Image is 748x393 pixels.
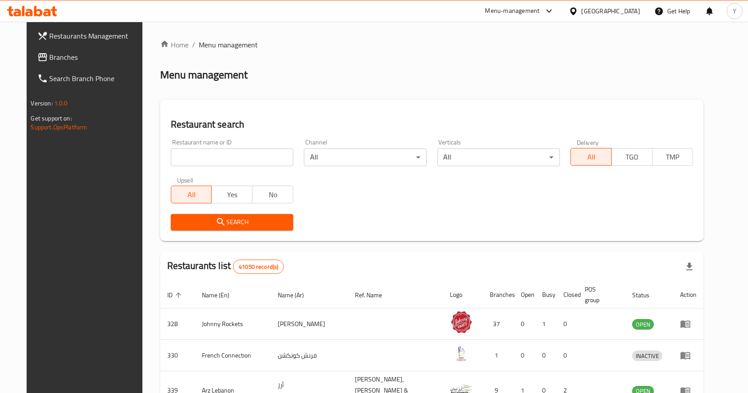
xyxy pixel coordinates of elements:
[450,342,472,365] img: French Connection
[256,188,290,201] span: No
[733,6,736,16] span: Y
[160,68,248,82] h2: Menu management
[233,260,284,274] div: Total records count
[632,319,654,330] span: OPEN
[271,308,348,340] td: [PERSON_NAME]
[535,308,557,340] td: 1
[557,281,578,308] th: Closed
[514,340,535,371] td: 0
[575,151,608,163] span: All
[514,308,535,340] td: 0
[199,39,258,50] span: Menu management
[271,340,348,371] td: فرنش كونكشن
[485,6,540,16] div: Menu-management
[443,281,483,308] th: Logo
[278,290,315,300] span: Name (Ar)
[31,113,72,124] span: Get support on:
[355,290,394,300] span: Ref. Name
[160,39,189,50] a: Home
[233,263,283,271] span: 41050 record(s)
[571,148,612,166] button: All
[632,319,654,330] div: OPEN
[167,290,184,300] span: ID
[171,214,293,230] button: Search
[632,351,662,361] span: INACTIVE
[437,148,560,166] div: All
[160,340,195,371] td: 330
[611,148,653,166] button: TGO
[160,39,704,50] nav: breadcrumb
[175,188,209,201] span: All
[585,284,615,305] span: POS group
[450,311,472,333] img: Johnny Rockets
[557,340,578,371] td: 0
[582,6,640,16] div: [GEOGRAPHIC_DATA]
[178,217,286,228] span: Search
[304,148,426,166] div: All
[31,121,87,133] a: Support.OpsPlatform
[50,52,145,62] span: Branches
[673,281,704,308] th: Action
[50,73,145,84] span: Search Branch Phone
[54,97,68,109] span: 1.0.0
[577,139,599,145] label: Delivery
[211,186,252,203] button: Yes
[652,148,693,166] button: TMP
[483,340,514,371] td: 1
[171,148,293,166] input: Search for restaurant name or ID..
[30,25,152,47] a: Restaurants Management
[160,308,195,340] td: 328
[535,281,557,308] th: Busy
[535,340,557,371] td: 0
[656,151,690,163] span: TMP
[483,281,514,308] th: Branches
[679,256,700,277] div: Export file
[50,31,145,41] span: Restaurants Management
[215,188,249,201] span: Yes
[483,308,514,340] td: 37
[171,186,212,203] button: All
[680,350,697,361] div: Menu
[195,308,271,340] td: Johnny Rockets
[31,97,53,109] span: Version:
[632,290,661,300] span: Status
[171,118,693,131] h2: Restaurant search
[557,308,578,340] td: 0
[202,290,241,300] span: Name (En)
[195,340,271,371] td: French Connection
[192,39,195,50] li: /
[680,319,697,329] div: Menu
[167,259,284,274] h2: Restaurants list
[615,151,649,163] span: TGO
[30,47,152,68] a: Branches
[252,186,293,203] button: No
[30,68,152,89] a: Search Branch Phone
[514,281,535,308] th: Open
[177,177,193,183] label: Upsell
